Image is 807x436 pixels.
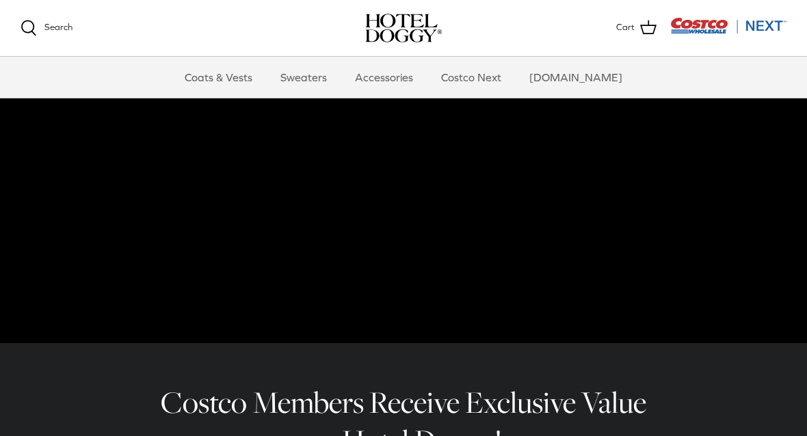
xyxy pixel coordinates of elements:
[670,17,786,34] img: Costco Next
[365,14,442,42] a: hoteldoggy.com hoteldoggycom
[268,57,339,98] a: Sweaters
[44,22,72,32] span: Search
[21,20,72,36] a: Search
[616,21,635,35] span: Cart
[172,57,265,98] a: Coats & Vests
[517,57,635,98] a: [DOMAIN_NAME]
[429,57,514,98] a: Costco Next
[343,57,425,98] a: Accessories
[616,19,657,37] a: Cart
[670,26,786,36] a: Visit Costco Next
[365,14,442,42] img: hoteldoggycom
